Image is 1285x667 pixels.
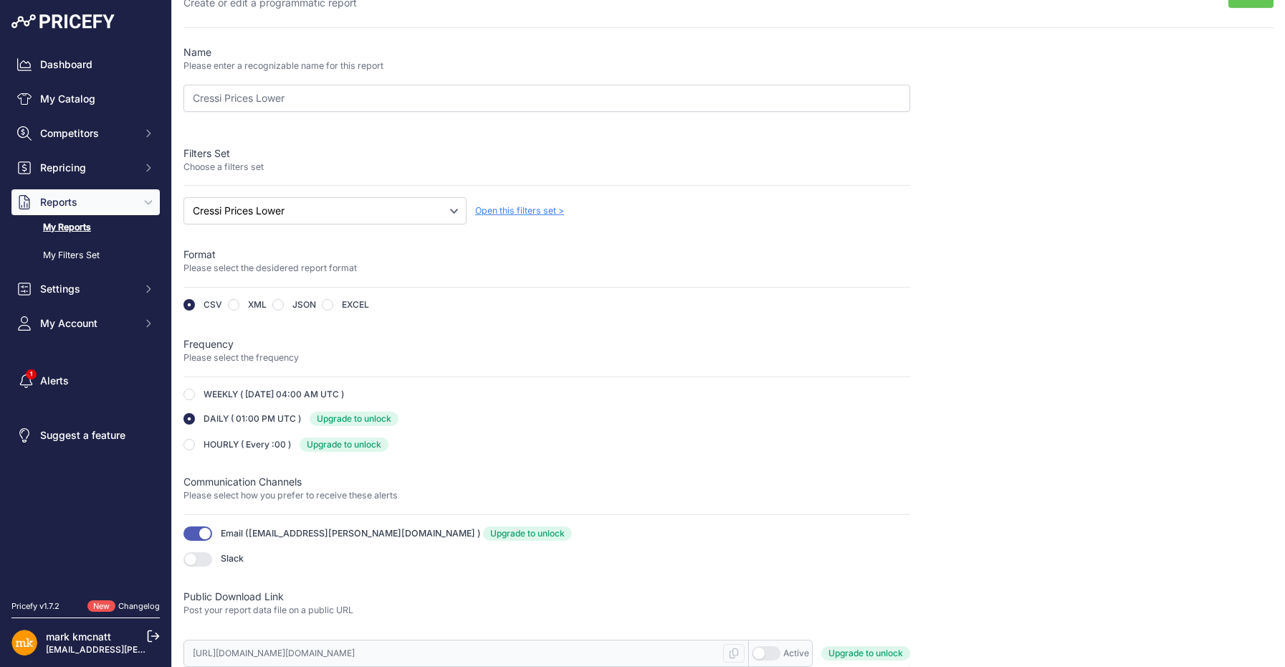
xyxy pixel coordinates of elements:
[11,368,160,394] a: Alerts
[11,155,160,181] button: Repricing
[221,528,572,539] span: Email ( )
[183,146,910,161] p: Filters Set
[249,528,475,539] span: [EMAIL_ADDRESS][PERSON_NAME][DOMAIN_NAME]
[483,526,572,541] a: Upgrade to unlock
[183,247,910,262] p: Format
[342,299,369,311] label: EXCEL
[11,52,160,583] nav: Sidebar
[183,590,910,604] p: Public Download Link
[204,389,344,400] label: WEEKLY ( [DATE] 04:00 AM UTC )
[11,14,115,29] img: Pricefy Logo
[11,422,160,448] a: Suggest a feature
[821,646,910,661] span: Upgrade to unlock
[183,351,910,365] p: Please select the frequency
[300,437,388,452] span: Upgrade to unlock
[40,126,134,141] span: Competitors
[221,553,244,564] span: Slack
[11,86,160,112] a: My Catalog
[204,439,291,450] label: HOURLY ( Every :00 )
[310,412,398,426] span: Upgrade to unlock
[40,161,134,175] span: Repricing
[11,243,160,268] a: My Filters Set
[183,489,910,503] p: Please select how you prefer to receive these alerts
[11,276,160,302] button: Settings
[783,648,809,658] span: Active
[118,601,160,611] a: Changelog
[183,161,910,174] p: Choose a filters set
[183,337,910,351] p: Frequency
[40,316,134,331] span: My Account
[183,475,910,489] p: Communication Channels
[46,644,267,655] a: [EMAIL_ADDRESS][PERSON_NAME][DOMAIN_NAME]
[40,195,134,209] span: Reports
[11,215,160,240] a: My Reports
[183,60,910,73] p: Please enter a recognizable name for this report
[183,45,910,60] p: Name
[11,600,59,612] div: Pricefy v1.7.2
[183,604,910,618] p: Post your report data file on a public URL
[11,120,160,146] button: Competitors
[11,189,160,215] button: Reports
[183,262,910,275] p: Please select the desidered report format
[11,52,160,77] a: Dashboard
[292,299,316,311] label: JSON
[475,205,564,216] span: Open this filters set >
[248,299,267,311] label: XML
[204,299,222,311] label: CSV
[11,311,160,336] button: My Account
[40,282,134,296] span: Settings
[46,630,111,643] a: mark kmcnatt
[204,413,301,425] label: DAILY ( 01:00 PM UTC )
[87,600,115,612] span: New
